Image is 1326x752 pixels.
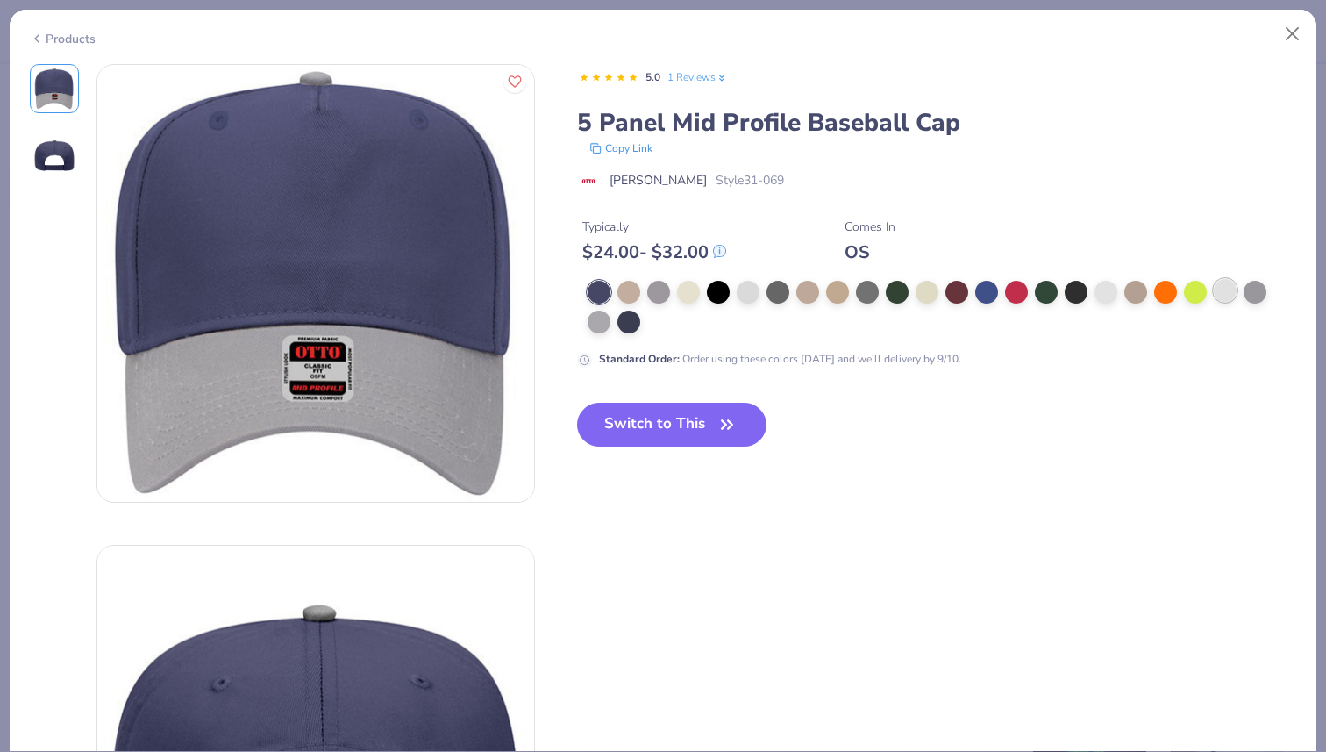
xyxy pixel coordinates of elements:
div: Order using these colors [DATE] and we’ll delivery by 9/10. [599,351,961,367]
button: Switch to This [577,403,767,447]
button: Close [1276,18,1309,51]
a: 1 Reviews [667,69,728,85]
div: $ 24.00 - $ 32.00 [582,241,726,263]
div: Typically [582,218,726,236]
img: brand logo [577,174,601,188]
strong: Standard Order : [599,352,680,366]
img: Front [33,68,75,110]
div: Products [30,30,96,48]
span: [PERSON_NAME] [610,171,707,190]
span: Style 31-069 [716,171,784,190]
div: 5.0 Stars [579,64,638,92]
span: 5.0 [645,70,660,84]
img: Back [33,134,75,176]
button: Like [503,70,526,93]
div: 5 Panel Mid Profile Baseball Cap [577,106,1297,140]
div: Comes In [845,218,895,236]
button: copy to clipboard [584,140,658,157]
img: Front [97,65,534,502]
div: OS [845,241,895,263]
